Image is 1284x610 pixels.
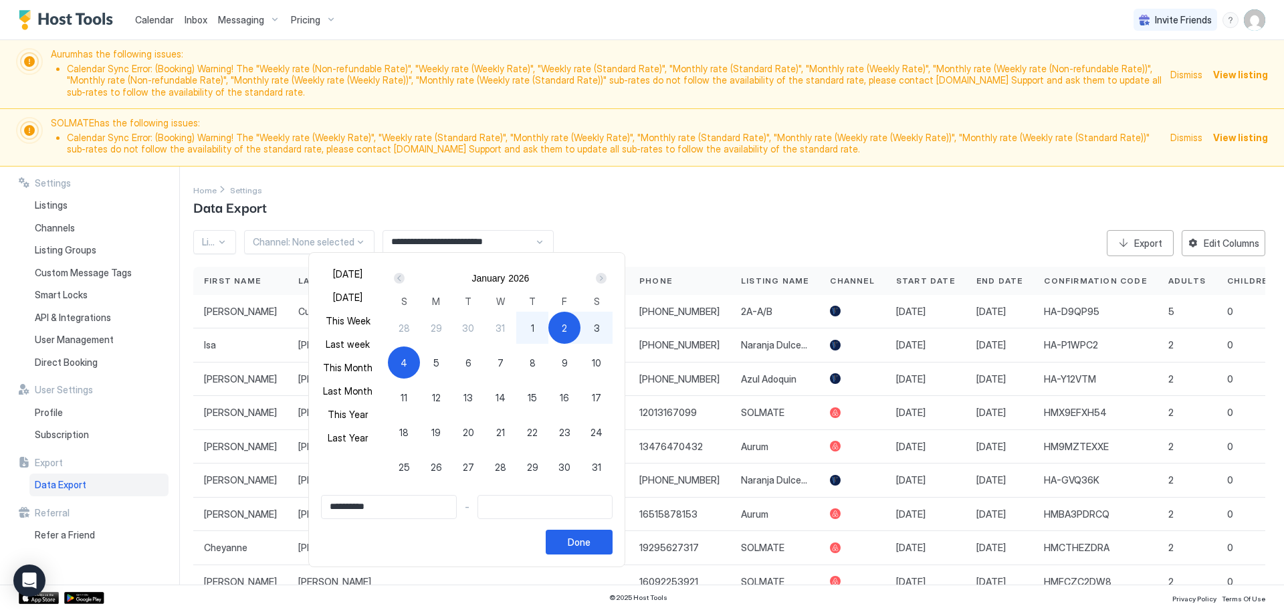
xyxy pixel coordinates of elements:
span: 30 [558,460,570,474]
button: 2 [548,312,580,344]
button: 29 [516,451,548,483]
input: Input Field [322,496,456,518]
span: 17 [592,391,601,405]
span: 13 [463,391,473,405]
div: Open Intercom Messenger [13,565,45,597]
button: 14 [484,381,516,413]
button: 21 [484,416,516,448]
button: 29 [420,312,452,344]
span: 6 [465,356,471,370]
button: 24 [580,416,613,448]
button: 8 [516,346,548,379]
button: 7 [484,346,516,379]
span: - [465,501,469,513]
button: 28 [484,451,516,483]
span: 11 [401,391,407,405]
button: 31 [484,312,516,344]
span: 30 [462,321,474,335]
span: S [594,294,600,308]
span: 14 [496,391,506,405]
button: 3 [580,312,613,344]
span: 31 [592,460,601,474]
button: 31 [580,451,613,483]
button: 13 [452,381,484,413]
span: 23 [559,425,570,439]
button: 30 [548,451,580,483]
span: 21 [496,425,505,439]
button: [DATE] [321,288,374,306]
span: 27 [463,460,474,474]
span: 19 [431,425,441,439]
button: Last Month [321,382,374,400]
button: 27 [452,451,484,483]
span: 18 [399,425,409,439]
span: 12 [432,391,441,405]
span: 5 [433,356,439,370]
button: 10 [580,346,613,379]
button: Prev [391,270,409,286]
span: 24 [591,425,603,439]
button: 4 [388,346,420,379]
span: T [529,294,536,308]
span: 9 [562,356,568,370]
span: 1 [531,321,534,335]
span: 10 [592,356,601,370]
button: 2026 [508,273,529,284]
button: Next [591,270,609,286]
button: [DATE] [321,265,374,283]
span: 29 [527,460,538,474]
button: 6 [452,346,484,379]
span: 15 [528,391,537,405]
button: 5 [420,346,452,379]
span: 22 [527,425,538,439]
button: 19 [420,416,452,448]
span: M [432,294,440,308]
button: This Month [321,359,374,377]
span: 3 [594,321,600,335]
button: 17 [580,381,613,413]
button: 1 [516,312,548,344]
span: S [401,294,407,308]
span: 2 [562,321,567,335]
button: 25 [388,451,420,483]
button: 15 [516,381,548,413]
span: 7 [498,356,504,370]
button: This Year [321,405,374,423]
span: 16 [560,391,569,405]
button: 20 [452,416,484,448]
button: 12 [420,381,452,413]
span: T [465,294,471,308]
span: 25 [399,460,410,474]
button: 30 [452,312,484,344]
button: This Week [321,312,374,330]
button: Done [546,530,613,554]
button: Last Year [321,429,374,447]
span: 4 [401,356,407,370]
button: 22 [516,416,548,448]
span: 28 [495,460,506,474]
button: Last week [321,335,374,353]
span: 26 [431,460,442,474]
span: 8 [530,356,536,370]
div: Done [568,535,591,549]
button: 28 [388,312,420,344]
input: Input Field [478,496,613,518]
button: January [471,273,505,284]
button: 16 [548,381,580,413]
span: 31 [496,321,505,335]
button: 18 [388,416,420,448]
button: 23 [548,416,580,448]
button: 11 [388,381,420,413]
span: 29 [431,321,442,335]
span: 28 [399,321,410,335]
button: 9 [548,346,580,379]
span: W [496,294,505,308]
span: 20 [463,425,474,439]
button: 26 [420,451,452,483]
span: F [562,294,567,308]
